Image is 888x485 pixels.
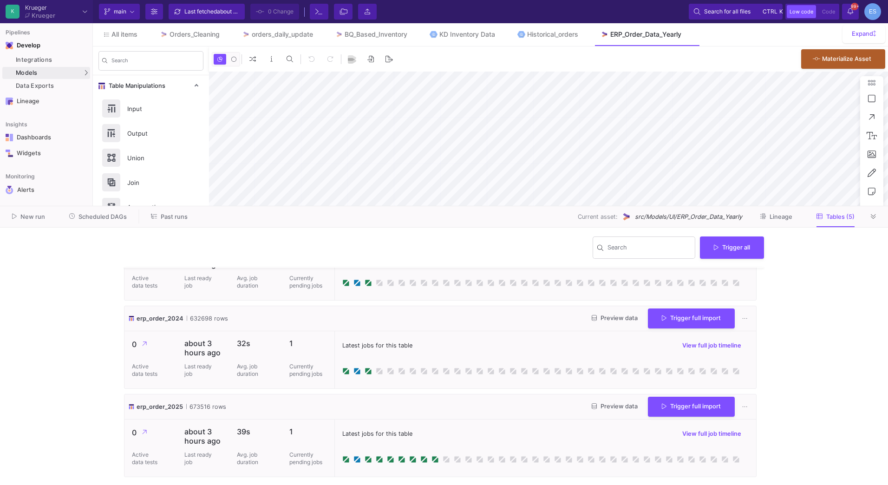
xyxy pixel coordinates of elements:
[111,59,200,66] input: Search
[122,176,186,190] div: Join
[237,427,274,436] p: 39s
[826,213,855,220] span: Tables (5)
[16,56,88,64] div: Integrations
[862,3,881,20] button: ES
[132,339,170,350] p: 0
[601,31,608,39] img: Tab icon
[648,308,735,328] button: Trigger full import
[700,236,764,259] button: Trigger all
[805,210,866,224] button: Tables (5)
[93,96,209,121] button: Input
[822,8,835,15] span: Code
[6,134,13,141] img: Navigation icon
[17,150,77,157] div: Widgets
[122,200,186,214] div: Aggregations
[770,213,792,220] span: Lineage
[17,98,77,105] div: Lineage
[93,145,209,170] button: Union
[787,5,816,18] button: Low code
[132,451,160,466] p: Active data tests
[819,5,838,18] button: Code
[1,210,56,224] button: New run
[25,5,55,11] div: Krueger
[132,427,170,439] p: 0
[675,427,749,441] button: View full job timeline
[16,69,38,77] span: Models
[17,134,77,141] div: Dashboards
[648,397,735,417] button: Trigger full import
[2,38,90,53] mat-expansion-panel-header: Navigation iconDevelop
[289,427,327,436] p: 1
[186,402,226,411] span: 673516 rows
[105,82,165,90] span: Table Manipulations
[763,6,777,17] span: ctrl
[714,244,750,251] span: Trigger all
[682,430,741,437] span: View full job timeline
[184,275,212,289] p: Last ready job
[170,31,220,38] div: Orders_Cleaning
[6,150,13,157] img: Navigation icon
[140,210,199,224] button: Past runs
[2,182,90,198] a: Navigation iconAlerts
[32,13,55,19] div: Krueger
[6,98,13,105] img: Navigation icon
[237,275,265,289] p: Avg. job duration
[342,429,412,438] span: Latest jobs for this table
[169,4,245,20] button: Last fetchedabout 7 hours ago
[635,212,742,221] span: src/Models/UI/ERP_Order_Data_Yearly
[289,339,327,348] p: 1
[2,94,90,109] a: Navigation iconLineage
[621,212,631,222] img: UI Model
[6,5,20,19] div: K
[6,42,13,49] img: Navigation icon
[20,213,45,220] span: New run
[779,6,783,17] span: k
[864,3,881,20] div: ES
[527,31,578,38] div: Historical_orders
[289,363,327,378] p: Currently pending jobs
[760,6,777,17] button: ctrlk
[237,339,274,348] p: 32s
[111,31,137,38] span: All items
[704,5,751,19] span: Search for all files
[122,126,186,140] div: Output
[58,210,138,224] button: Scheduled DAGs
[2,54,90,66] a: Integrations
[78,213,127,220] span: Scheduled DAGs
[184,363,212,378] p: Last ready job
[289,275,327,289] p: Currently pending jobs
[99,4,140,20] button: main
[289,451,327,466] p: Currently pending jobs
[682,342,741,349] span: View full job timeline
[610,31,681,38] div: ERP_Order_Data_Yearly
[592,315,638,321] span: Preview data
[93,75,209,96] mat-expansion-panel-header: Table Manipulations
[335,31,343,39] img: Tab icon
[592,403,638,410] span: Preview data
[252,31,313,38] div: orders_daily_update
[2,80,90,92] a: Data Exports
[2,130,90,145] a: Navigation iconDashboards
[128,314,135,323] img: icon
[801,49,885,69] button: Materialize Asset
[851,3,858,10] span: 99+
[237,451,265,466] p: Avg. job duration
[137,402,183,411] span: erp_order_2025
[184,339,222,357] p: about 3 hours ago
[749,210,803,224] button: Lineage
[114,5,126,19] span: main
[17,42,31,49] div: Develop
[132,363,160,378] p: Active data tests
[128,402,135,411] img: icon
[2,146,90,161] a: Navigation iconWidgets
[342,341,412,350] span: Latest jobs for this table
[790,8,813,15] span: Low code
[160,31,168,39] img: Tab icon
[689,4,783,20] button: Search for all filesctrlk
[122,102,186,116] div: Input
[187,314,228,323] span: 632698 rows
[184,5,240,19] div: Last fetched
[6,186,13,194] img: Navigation icon
[93,121,209,145] button: Output
[584,311,645,326] button: Preview data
